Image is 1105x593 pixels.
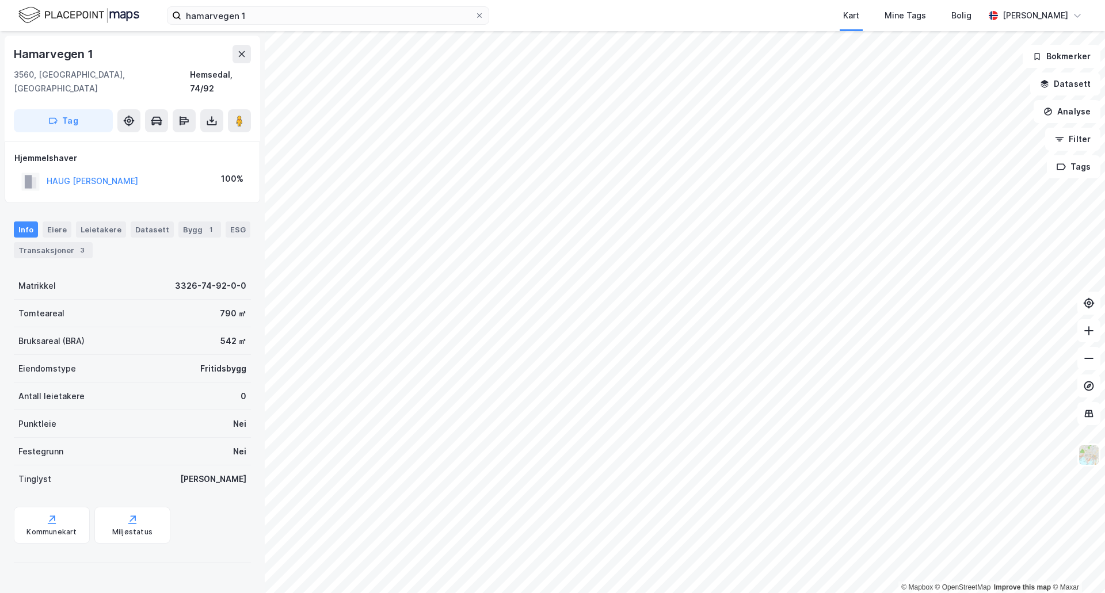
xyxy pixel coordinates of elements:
[1034,100,1100,123] button: Analyse
[77,244,88,256] div: 3
[18,5,139,25] img: logo.f888ab2527a4732fd821a326f86c7f29.svg
[76,221,126,238] div: Leietakere
[1047,538,1105,593] iframe: Chat Widget
[18,389,85,403] div: Antall leietakere
[200,362,246,376] div: Fritidsbygg
[935,583,991,591] a: OpenStreetMap
[1030,72,1100,95] button: Datasett
[131,221,174,238] div: Datasett
[18,417,56,431] div: Punktleie
[14,151,250,165] div: Hjemmelshaver
[1047,155,1100,178] button: Tags
[951,9,971,22] div: Bolig
[178,221,221,238] div: Bygg
[112,527,153,537] div: Miljøstatus
[18,362,76,376] div: Eiendomstype
[220,334,246,348] div: 542 ㎡
[175,279,246,293] div: 3326-74-92-0-0
[14,221,38,238] div: Info
[885,9,926,22] div: Mine Tags
[14,242,93,258] div: Transaksjoner
[18,307,64,320] div: Tomteareal
[1078,444,1100,466] img: Z
[190,68,251,95] div: Hemsedal, 74/92
[1023,45,1100,68] button: Bokmerker
[14,109,113,132] button: Tag
[220,307,246,320] div: 790 ㎡
[901,583,933,591] a: Mapbox
[26,527,77,537] div: Kommunekart
[180,472,246,486] div: [PERSON_NAME]
[18,472,51,486] div: Tinglyst
[43,221,71,238] div: Eiere
[205,224,216,235] div: 1
[226,221,250,238] div: ESG
[221,172,243,186] div: 100%
[241,389,246,403] div: 0
[1045,128,1100,151] button: Filter
[18,445,63,458] div: Festegrunn
[14,45,96,63] div: Hamarvegen 1
[18,279,56,293] div: Matrikkel
[233,445,246,458] div: Nei
[181,7,475,24] input: Søk på adresse, matrikkel, gårdeiere, leietakere eller personer
[994,583,1051,591] a: Improve this map
[14,68,190,95] div: 3560, [GEOGRAPHIC_DATA], [GEOGRAPHIC_DATA]
[18,334,85,348] div: Bruksareal (BRA)
[1003,9,1068,22] div: [PERSON_NAME]
[843,9,859,22] div: Kart
[233,417,246,431] div: Nei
